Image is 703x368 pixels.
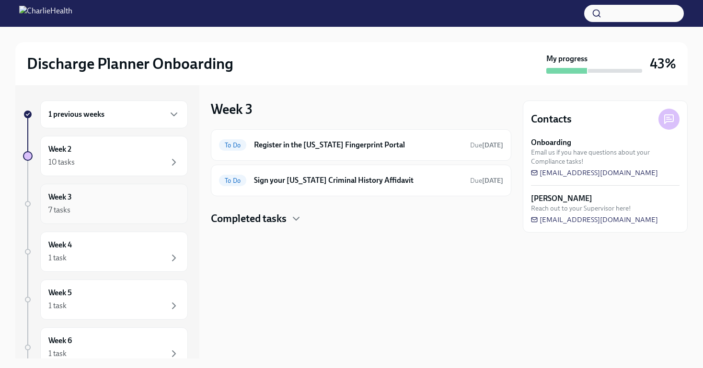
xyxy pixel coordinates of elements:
a: Week 61 task [23,327,188,368]
span: September 1st, 2025 09:00 [470,141,503,150]
div: 1 task [48,253,67,263]
div: 10 tasks [48,157,75,167]
strong: [DATE] [482,141,503,149]
span: Due [470,177,503,185]
img: CharlieHealth [19,6,72,21]
h3: 43% [650,55,676,72]
a: To DoRegister in the [US_STATE] Fingerprint PortalDue[DATE] [219,137,503,153]
h6: Week 6 [48,335,72,346]
span: September 1st, 2025 09:00 [470,176,503,185]
div: 7 tasks [48,205,70,215]
a: Week 51 task [23,279,188,320]
a: [EMAIL_ADDRESS][DOMAIN_NAME] [531,168,658,178]
h2: Discharge Planner Onboarding [27,54,233,73]
a: To DoSign your [US_STATE] Criminal History AffidavitDue[DATE] [219,173,503,188]
h6: Week 5 [48,288,72,298]
strong: [PERSON_NAME] [531,193,592,204]
a: Week 210 tasks [23,136,188,176]
h6: Sign your [US_STATE] Criminal History Affidavit [254,175,462,186]
h6: Week 3 [48,192,72,202]
h4: Contacts [531,112,572,126]
h6: 1 previous weeks [48,109,104,120]
h6: Week 2 [48,144,71,155]
strong: My progress [546,54,588,64]
div: Completed tasks [211,212,511,226]
span: Reach out to your Supervisor here! [531,204,631,213]
div: 1 previous weeks [40,100,188,128]
h6: Week 4 [48,240,72,250]
a: Week 37 tasks [23,184,188,224]
span: Email us if you have questions about your Compliance tasks! [531,148,680,166]
h3: Week 3 [211,100,253,118]
span: Due [470,141,503,149]
strong: [DATE] [482,177,503,185]
a: Week 41 task [23,232,188,272]
h6: Register in the [US_STATE] Fingerprint Portal [254,140,462,150]
span: To Do [219,142,246,149]
strong: Onboarding [531,137,571,148]
span: To Do [219,177,246,184]
div: 1 task [48,348,67,359]
div: 1 task [48,301,67,311]
h4: Completed tasks [211,212,287,226]
a: [EMAIL_ADDRESS][DOMAIN_NAME] [531,215,658,224]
